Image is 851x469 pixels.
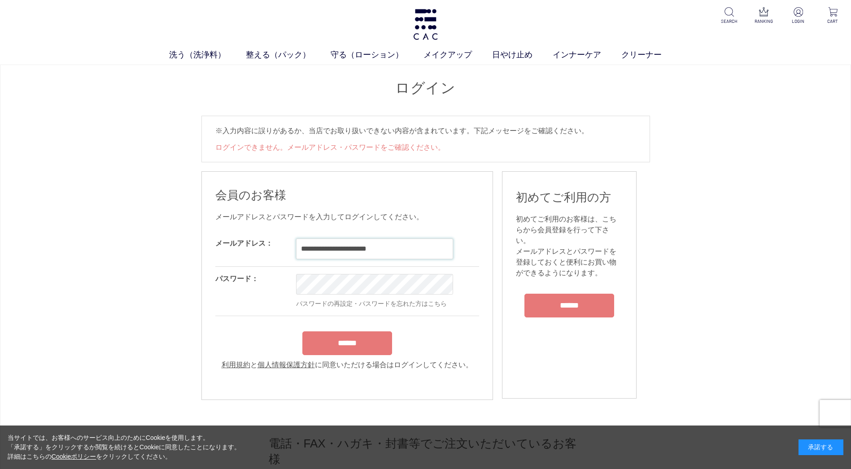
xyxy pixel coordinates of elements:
a: Cookieポリシー [52,453,96,460]
a: メイクアップ [423,49,492,61]
p: RANKING [753,18,775,25]
p: LOGIN [787,18,809,25]
p: SEARCH [718,18,740,25]
div: と に同意いただける場合はログインしてください。 [215,360,479,370]
a: 利用規約 [222,361,250,369]
a: パスワードの再設定・パスワードを忘れた方はこちら [296,300,447,307]
a: 日やけ止め [492,49,553,61]
div: 初めてご利用のお客様は、こちらから会員登録を行って下さい。 メールアドレスとパスワードを登録しておくと便利にお買い物ができるようになります。 [516,214,623,278]
h1: ログイン [201,78,650,98]
div: 当サイトでは、お客様へのサービス向上のためにCookieを使用します。 「承諾する」をクリックするか閲覧を続けるとCookieに同意したことになります。 詳細はこちらの をクリックしてください。 [8,433,241,461]
a: 洗う（洗浄料） [169,49,246,61]
a: インナーケア [553,49,621,61]
label: パスワード： [215,275,258,282]
a: クリーナー [621,49,682,61]
li: ログインできません。メールアドレス・パスワードをご確認ください。 [215,142,636,153]
img: logo [412,9,439,40]
a: LOGIN [787,7,809,25]
a: 個人情報保護方針 [257,361,315,369]
span: 初めてご利用の方 [516,191,611,204]
div: メールアドレスとパスワードを入力してログインしてください。 [215,212,479,222]
a: CART [822,7,844,25]
a: 守る（ローション） [331,49,423,61]
div: 承諾する [799,439,843,455]
a: 整える（パック） [246,49,331,61]
p: CART [822,18,844,25]
span: 会員のお客様 [215,188,286,202]
a: SEARCH [718,7,740,25]
p: ※入力内容に誤りがあるか、当店でお取り扱いできない内容が含まれています。下記メッセージをご確認ください。 [215,125,636,137]
a: RANKING [753,7,775,25]
label: メールアドレス： [215,239,273,247]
